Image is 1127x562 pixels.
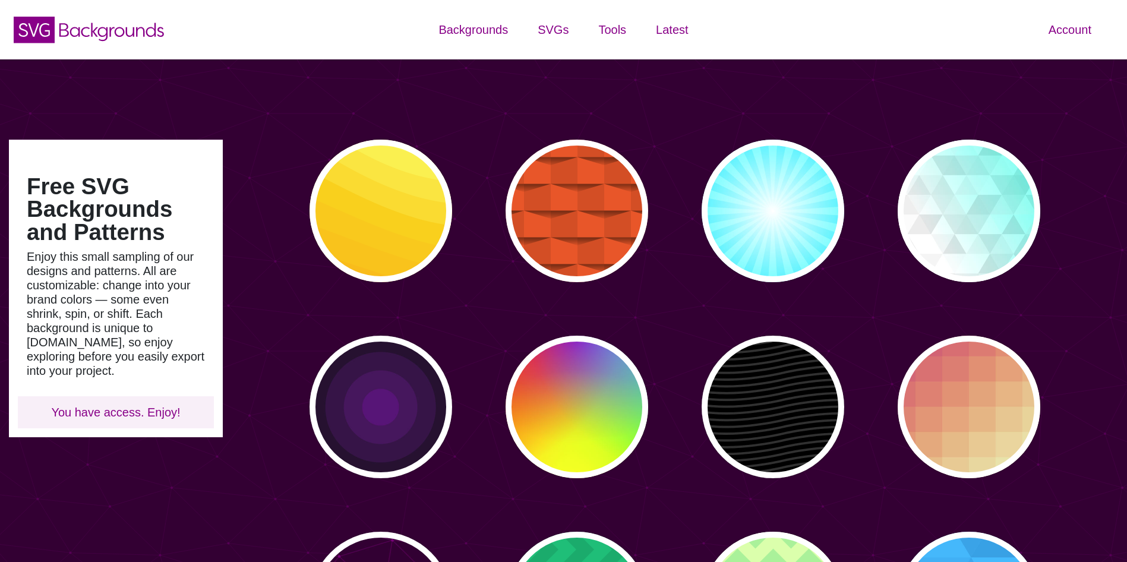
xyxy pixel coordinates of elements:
[583,12,641,48] a: Tools
[506,336,648,478] button: rainbow conic mesh gradient background
[641,12,703,48] a: Latest
[27,405,205,419] p: You have access. Enjoy!
[898,140,1040,282] button: repeating triangle pattern over sky blue gradient
[898,336,1040,478] button: grid of squares pink blending into yellow
[27,175,205,244] h1: Free SVG Backgrounds and Patterns
[523,12,583,48] a: SVGs
[424,12,523,48] a: Backgrounds
[702,336,844,478] button: black subtle curvy striped background
[506,140,648,282] button: orange repeating pattern of alternating raised tiles
[1034,12,1106,48] a: Account
[27,250,205,378] p: Enjoy this small sampling of our designs and patterns. All are customizable: change into your bra...
[310,140,452,282] button: Layers of light yellow fading into a darker yellow background thumb
[702,140,844,282] button: Winter sky blue sunburst background vector
[310,336,452,478] button: purple target circles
